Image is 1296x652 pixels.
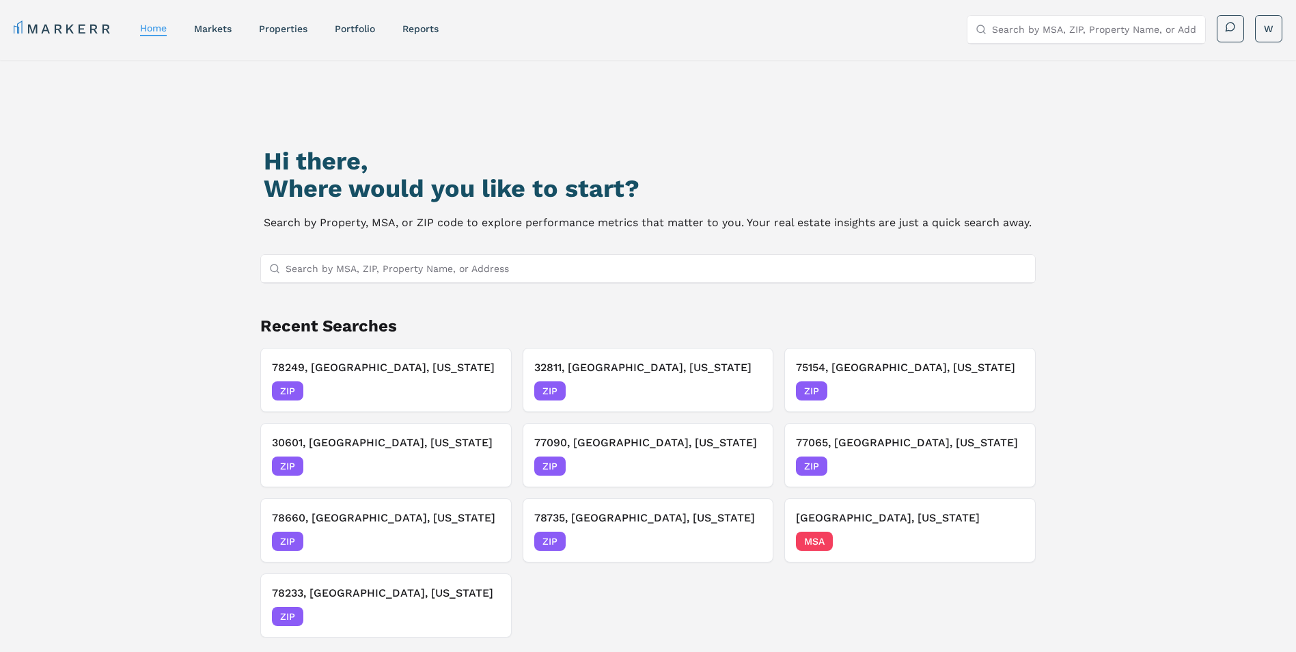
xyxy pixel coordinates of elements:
[796,457,827,476] span: ZIP
[523,498,774,562] button: Remove 78735, Austin, Texas78735, [GEOGRAPHIC_DATA], [US_STATE]ZIP[DATE]
[14,19,113,38] a: MARKERR
[784,498,1036,562] button: Remove Orlando, Florida[GEOGRAPHIC_DATA], [US_STATE]MSA[DATE]
[993,384,1024,398] span: [DATE]
[264,213,1032,232] p: Search by Property, MSA, or ZIP code to explore performance metrics that matter to you. Your real...
[731,459,762,473] span: [DATE]
[1255,15,1282,42] button: W
[272,532,303,551] span: ZIP
[469,459,500,473] span: [DATE]
[534,359,762,376] h3: 32811, [GEOGRAPHIC_DATA], [US_STATE]
[194,23,232,34] a: markets
[260,315,1036,337] h2: Recent Searches
[402,23,439,34] a: reports
[796,510,1024,526] h3: [GEOGRAPHIC_DATA], [US_STATE]
[272,607,303,626] span: ZIP
[731,534,762,548] span: [DATE]
[534,435,762,451] h3: 77090, [GEOGRAPHIC_DATA], [US_STATE]
[796,435,1024,451] h3: 77065, [GEOGRAPHIC_DATA], [US_STATE]
[260,423,512,487] button: Remove 30601, Athens, Georgia30601, [GEOGRAPHIC_DATA], [US_STATE]ZIP[DATE]
[784,423,1036,487] button: Remove 77065, Houston, Texas77065, [GEOGRAPHIC_DATA], [US_STATE]ZIP[DATE]
[731,384,762,398] span: [DATE]
[523,423,774,487] button: Remove 77090, Houston, Texas77090, [GEOGRAPHIC_DATA], [US_STATE]ZIP[DATE]
[796,381,827,400] span: ZIP
[260,498,512,562] button: Remove 78660, Pflugerville, Texas78660, [GEOGRAPHIC_DATA], [US_STATE]ZIP[DATE]
[272,510,500,526] h3: 78660, [GEOGRAPHIC_DATA], [US_STATE]
[272,585,500,601] h3: 78233, [GEOGRAPHIC_DATA], [US_STATE]
[286,255,1028,282] input: Search by MSA, ZIP, Property Name, or Address
[264,148,1032,175] h1: Hi there,
[140,23,167,33] a: home
[272,435,500,451] h3: 30601, [GEOGRAPHIC_DATA], [US_STATE]
[534,532,566,551] span: ZIP
[992,16,1197,43] input: Search by MSA, ZIP, Property Name, or Address
[1264,22,1273,36] span: W
[469,610,500,623] span: [DATE]
[272,457,303,476] span: ZIP
[796,532,833,551] span: MSA
[260,348,512,412] button: Remove 78249, San Antonio, Texas78249, [GEOGRAPHIC_DATA], [US_STATE]ZIP[DATE]
[796,359,1024,376] h3: 75154, [GEOGRAPHIC_DATA], [US_STATE]
[534,457,566,476] span: ZIP
[523,348,774,412] button: Remove 32811, Orlando, Florida32811, [GEOGRAPHIC_DATA], [US_STATE]ZIP[DATE]
[534,381,566,400] span: ZIP
[534,510,762,526] h3: 78735, [GEOGRAPHIC_DATA], [US_STATE]
[259,23,307,34] a: properties
[993,459,1024,473] span: [DATE]
[469,384,500,398] span: [DATE]
[264,175,1032,202] h2: Where would you like to start?
[272,359,500,376] h3: 78249, [GEOGRAPHIC_DATA], [US_STATE]
[784,348,1036,412] button: Remove 75154, Red Oak, Texas75154, [GEOGRAPHIC_DATA], [US_STATE]ZIP[DATE]
[272,381,303,400] span: ZIP
[335,23,375,34] a: Portfolio
[260,573,512,638] button: Remove 78233, San Antonio, Texas78233, [GEOGRAPHIC_DATA], [US_STATE]ZIP[DATE]
[469,534,500,548] span: [DATE]
[993,534,1024,548] span: [DATE]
